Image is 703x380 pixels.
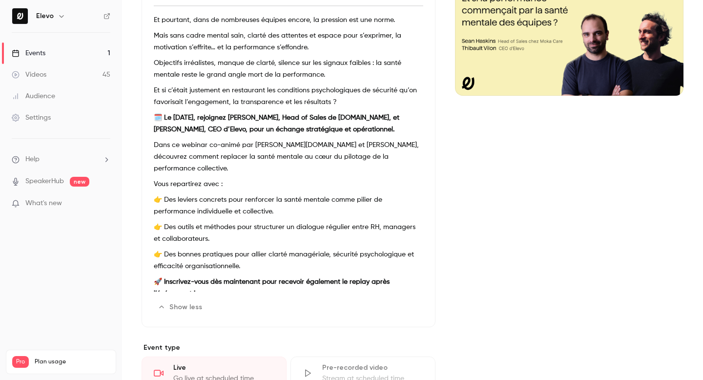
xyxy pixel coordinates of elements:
[25,176,64,187] a: SpeakerHub
[154,178,423,190] p: Vous repartirez avec :
[25,198,62,209] span: What's new
[154,249,423,272] p: 👉 Des bonnes pratiques pour allier clarté managériale, sécurité psychologique et efficacité organ...
[12,70,46,80] div: Videos
[154,14,423,26] p: Et pourtant, dans de nombreuses équipes encore, la pression est une norme.
[154,299,208,315] button: Show less
[99,199,110,208] iframe: Noticeable Trigger
[142,343,435,353] p: Event type
[12,8,28,24] img: Elevo
[154,221,423,245] p: 👉 Des outils et méthodes pour structurer un dialogue régulier entre RH, managers et collaborateurs.
[154,278,390,297] strong: 🚀 Inscrivez-vous dès maintenant pour recevoir également le replay après l’événement !
[12,113,51,123] div: Settings
[154,139,423,174] p: Dans ce webinar co-animé par [PERSON_NAME][DOMAIN_NAME] et [PERSON_NAME], découvrez comment repla...
[154,114,399,133] strong: 🗓️ Le [DATE], rejoignez [PERSON_NAME], Head of Sales de [DOMAIN_NAME], et [PERSON_NAME], CEO d’El...
[36,11,54,21] h6: Elevo
[70,177,89,187] span: new
[154,30,423,53] p: Mais sans cadre mental sain, clarté des attentes et espace pour s’exprimer, la motivation s’effri...
[154,84,423,108] p: Et si c’était justement en restaurant les conditions psychologiques de sécurité qu’on favorisait ...
[12,154,110,165] li: help-dropdown-opener
[35,358,110,366] span: Plan usage
[12,91,55,101] div: Audience
[12,356,29,368] span: Pro
[12,48,45,58] div: Events
[25,154,40,165] span: Help
[322,363,423,373] div: Pre-recorded video
[173,363,274,373] div: Live
[154,194,423,217] p: 👉 Des leviers concrets pour renforcer la santé mentale comme pilier de performance individuelle e...
[154,57,423,81] p: Objectifs irréalistes, manque de clarté, silence sur les signaux faibles : la santé mentale reste...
